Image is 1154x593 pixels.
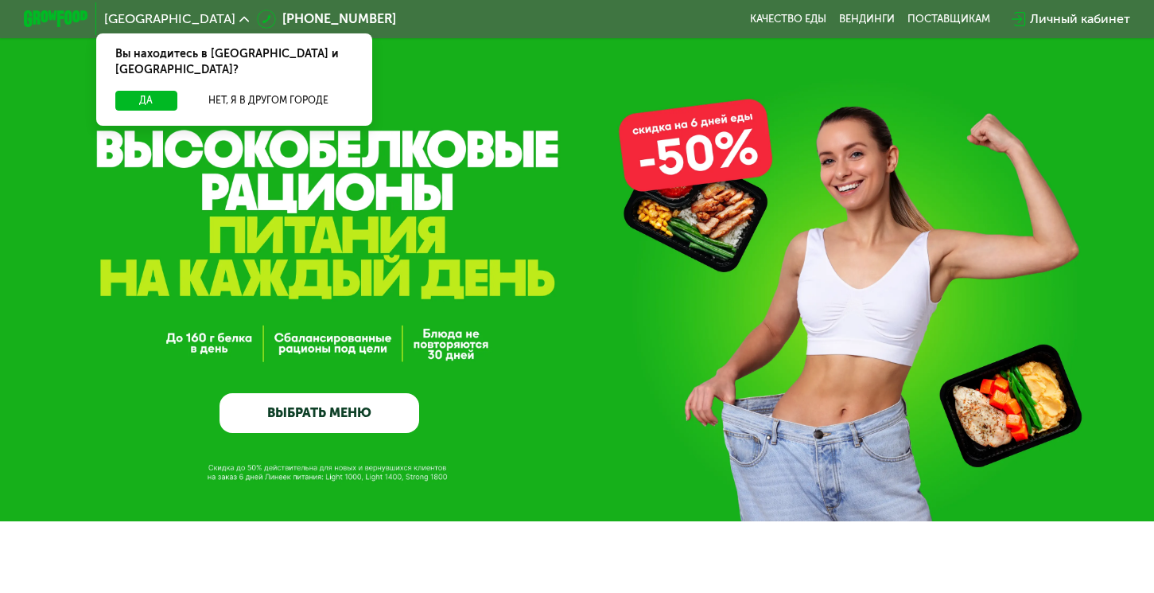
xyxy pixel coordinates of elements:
span: [GEOGRAPHIC_DATA] [104,13,235,25]
div: поставщикам [907,13,990,25]
a: Качество еды [750,13,826,25]
a: Вендинги [839,13,895,25]
a: [PHONE_NUMBER] [257,10,396,29]
div: Вы находитесь в [GEOGRAPHIC_DATA] и [GEOGRAPHIC_DATA]? [96,33,372,92]
button: Нет, я в другом городе [184,91,353,110]
button: Да [115,91,177,110]
a: ВЫБРАТЬ МЕНЮ [220,393,419,433]
div: Личный кабинет [1030,10,1130,29]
